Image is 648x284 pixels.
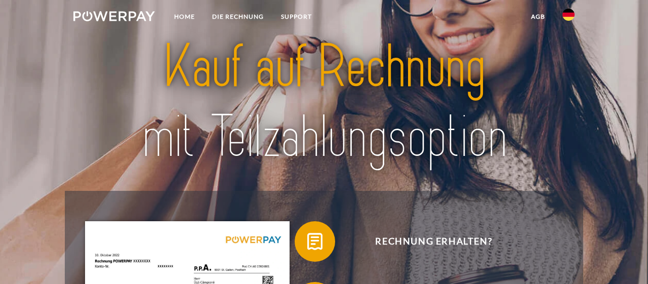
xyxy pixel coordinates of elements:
[295,221,558,262] button: Rechnung erhalten?
[204,8,272,26] a: DIE RECHNUNG
[302,229,328,254] img: qb_bill.svg
[310,221,558,262] span: Rechnung erhalten?
[272,8,320,26] a: SUPPORT
[98,28,550,176] img: title-powerpay_de.svg
[73,11,155,21] img: logo-powerpay-white.svg
[166,8,204,26] a: Home
[522,8,554,26] a: agb
[562,9,575,21] img: de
